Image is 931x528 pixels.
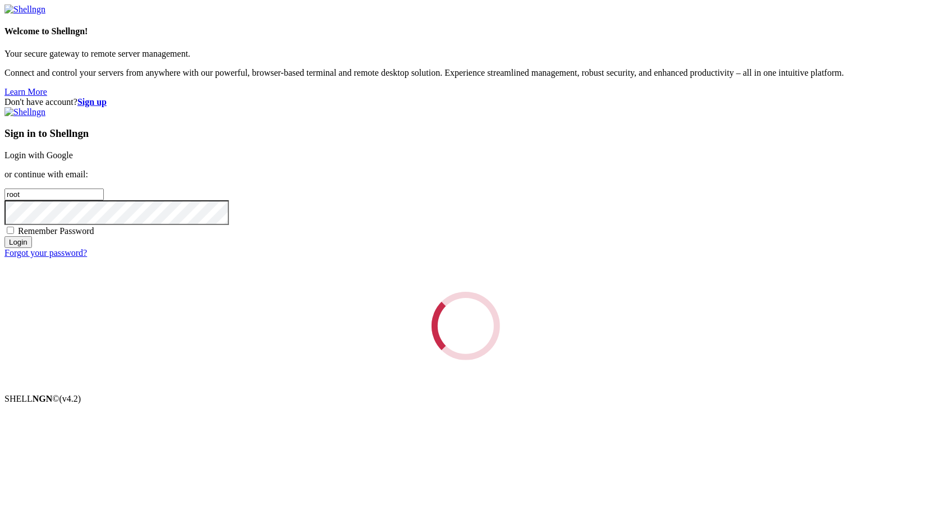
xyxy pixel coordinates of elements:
a: Login with Google [4,150,73,160]
h3: Sign in to Shellngn [4,127,927,140]
input: Login [4,236,32,248]
a: Learn More [4,87,47,97]
p: Your secure gateway to remote server management. [4,49,927,59]
p: Connect and control your servers from anywhere with our powerful, browser-based terminal and remo... [4,68,927,78]
input: Email address [4,189,104,200]
span: 4.2.0 [59,394,81,403]
a: Sign up [77,97,107,107]
a: Forgot your password? [4,248,87,258]
b: NGN [33,394,53,403]
h4: Welcome to Shellngn! [4,26,927,36]
img: Shellngn [4,4,45,15]
p: or continue with email: [4,169,927,180]
div: Don't have account? [4,97,927,107]
input: Remember Password [7,227,14,234]
span: SHELL © [4,394,81,403]
span: Remember Password [18,226,94,236]
img: Shellngn [4,107,45,117]
div: Loading... [425,286,506,366]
